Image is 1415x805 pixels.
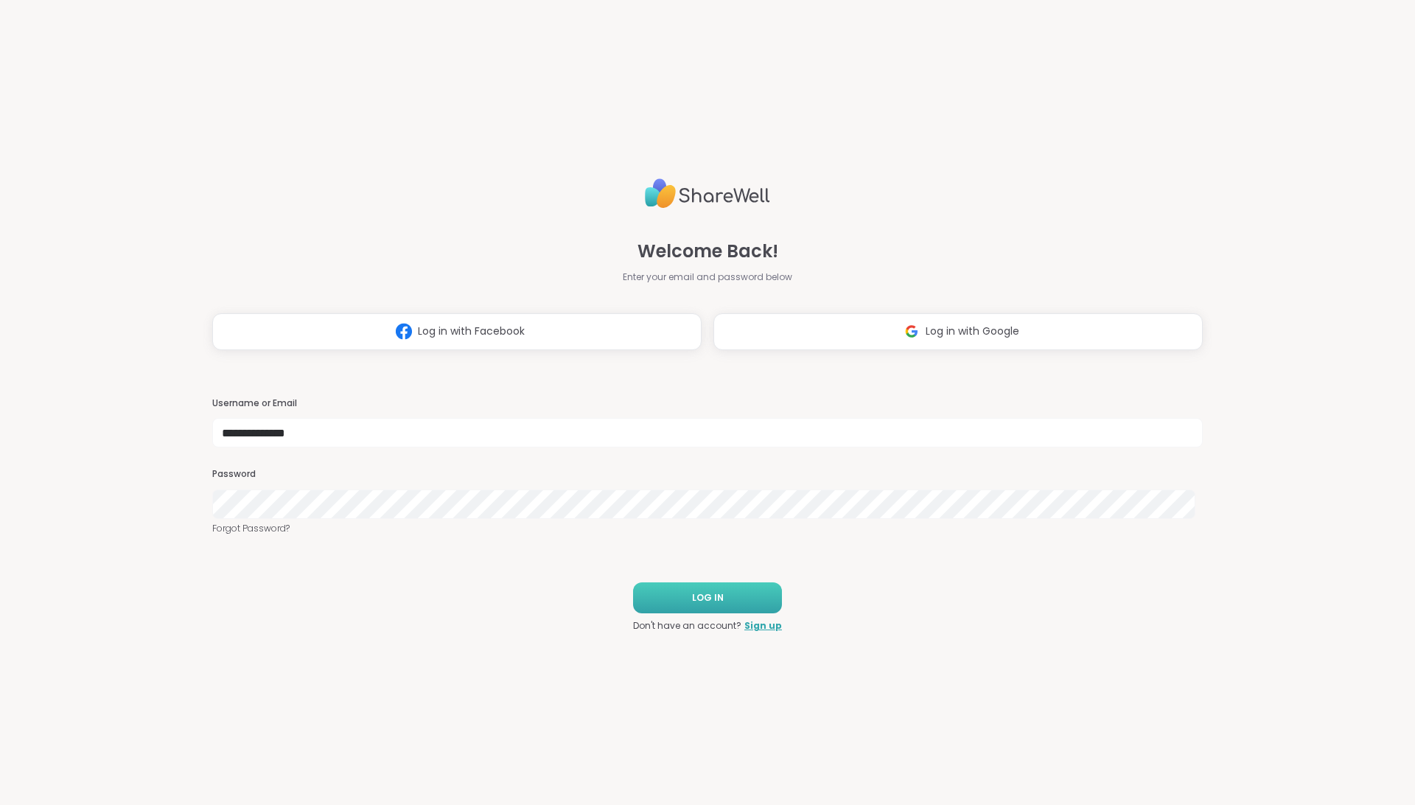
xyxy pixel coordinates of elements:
span: Log in with Facebook [418,324,525,339]
h3: Username or Email [212,397,1203,410]
button: Log in with Facebook [212,313,702,350]
button: Log in with Google [713,313,1203,350]
span: Welcome Back! [637,238,778,265]
span: Log in with Google [926,324,1019,339]
a: Sign up [744,619,782,632]
span: Enter your email and password below [623,271,792,284]
button: LOG IN [633,582,782,613]
span: LOG IN [692,591,724,604]
span: Don't have an account? [633,619,741,632]
img: ShareWell Logo [645,172,770,215]
h3: Password [212,468,1203,481]
img: ShareWell Logomark [898,318,926,345]
a: Forgot Password? [212,522,1203,535]
img: ShareWell Logomark [390,318,418,345]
